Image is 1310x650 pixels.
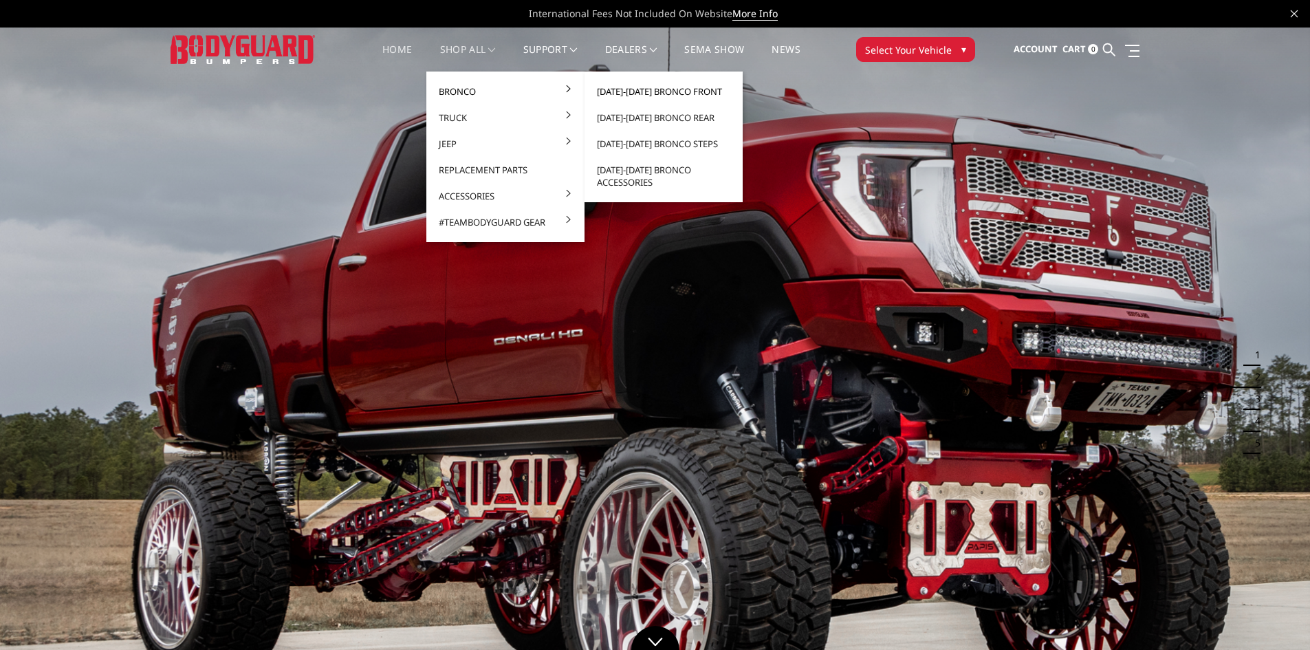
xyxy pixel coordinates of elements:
a: Home [382,45,412,72]
a: Support [523,45,578,72]
a: Replacement Parts [432,157,579,183]
a: SEMA Show [684,45,744,72]
button: 3 of 5 [1247,388,1260,410]
img: BODYGUARD BUMPERS [171,35,315,63]
span: ▾ [961,42,966,56]
a: Truck [432,105,579,131]
iframe: Chat Widget [1241,584,1310,650]
a: More Info [732,7,778,21]
span: 0 [1088,44,1098,54]
button: Select Your Vehicle [856,37,975,62]
button: 1 of 5 [1247,344,1260,366]
a: Accessories [432,183,579,209]
button: 2 of 5 [1247,366,1260,388]
a: Dealers [605,45,657,72]
a: [DATE]-[DATE] Bronco Front [590,78,737,105]
a: [DATE]-[DATE] Bronco Rear [590,105,737,131]
a: [DATE]-[DATE] Bronco Steps [590,131,737,157]
a: News [772,45,800,72]
a: #TeamBodyguard Gear [432,209,579,235]
span: Account [1014,43,1058,55]
a: shop all [440,45,496,72]
a: [DATE]-[DATE] Bronco Accessories [590,157,737,195]
span: Cart [1062,43,1086,55]
a: Cart 0 [1062,31,1098,68]
a: Bronco [432,78,579,105]
a: Jeep [432,131,579,157]
a: Account [1014,31,1058,68]
a: Click to Down [631,626,679,650]
button: 4 of 5 [1247,410,1260,432]
span: Select Your Vehicle [865,43,952,57]
button: 5 of 5 [1247,432,1260,454]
